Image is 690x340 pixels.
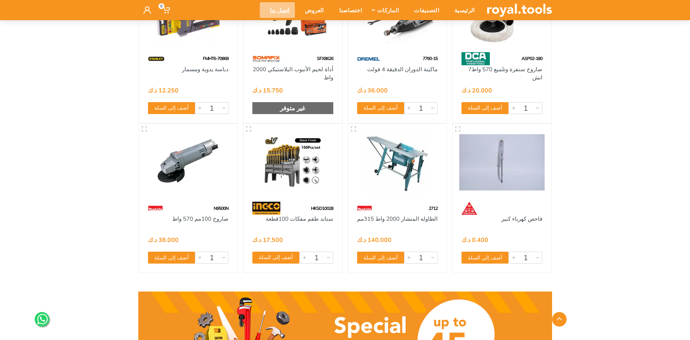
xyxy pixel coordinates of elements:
[357,52,380,65] img: 67.webp
[461,252,508,264] button: أضف إلى السلة
[146,130,231,194] img: Royal Tools - صاروخ 100مم 570 واط
[357,237,391,243] div: 140.000 د.ك
[501,215,542,222] a: فاحص كهرباء كبير
[367,2,404,18] div: الماركات
[148,202,163,215] img: 42.webp
[461,202,477,215] img: 61.webp
[295,2,329,18] div: العروض
[461,87,492,93] div: 20.000 د.ك
[253,66,333,81] a: أداة لحيم الأنبوب البلاستيكي 2000 واط
[203,56,229,61] span: FMHT6-70868
[148,87,179,93] div: 12.250 د.ك
[357,252,404,264] button: أضف إلى السلة
[461,237,488,243] div: 0.400 د.ك
[252,202,280,215] img: 91.webp
[260,2,294,18] div: اتصل بنا
[357,202,372,215] img: 42.webp
[266,215,333,222] a: ستاند طقم مفكات 100قطعة
[357,102,404,114] button: أضف إلى السلة
[172,215,229,222] a: صاروخ 100مم 570 واط
[252,87,283,93] div: 15.750 د.ك
[252,102,333,114] div: غير متوفر
[182,66,229,73] a: دباسة يدوية ومسمار
[252,237,283,243] div: 17.500 د.ك
[148,252,195,264] button: أضف إلى السلة
[357,87,388,93] div: 36.000 د.ك
[522,56,542,61] span: ASP02-180
[329,2,367,18] div: اختصاصنا
[468,66,542,81] a: صاروخ سنفرة وتلميع 570 واط7 انش
[429,205,438,211] span: 2712
[148,102,195,114] button: أضف إلى السلة
[355,130,440,194] img: Royal Tools - الطاوله المنشار 2000 واط 315مم
[252,52,280,65] img: 60.webp
[459,130,545,194] img: Royal Tools - فاحص كهرباء كبير
[461,102,508,114] button: أضف إلى السلة
[148,237,179,243] div: 38.000 د.ك
[148,52,164,65] img: 15.webp
[444,2,480,18] div: الرئيسية
[404,2,444,18] div: التصنيفات
[461,52,490,65] img: 58.webp
[158,3,164,9] span: 0
[252,252,299,264] button: أضف إلى السلة
[357,215,438,222] a: الطاوله المنشار 2000 واط 315مم
[311,205,333,211] span: HKSD10028
[250,130,335,194] img: Royal Tools - ستاند طقم مفكات 100قطعة
[367,66,438,73] a: ماكينة الدوران الدقيقة 4 فولت
[317,56,333,61] span: SFX8626
[214,205,229,211] span: N9500N
[423,56,438,61] span: 7760-15
[487,4,552,17] img: royal.tools Logo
